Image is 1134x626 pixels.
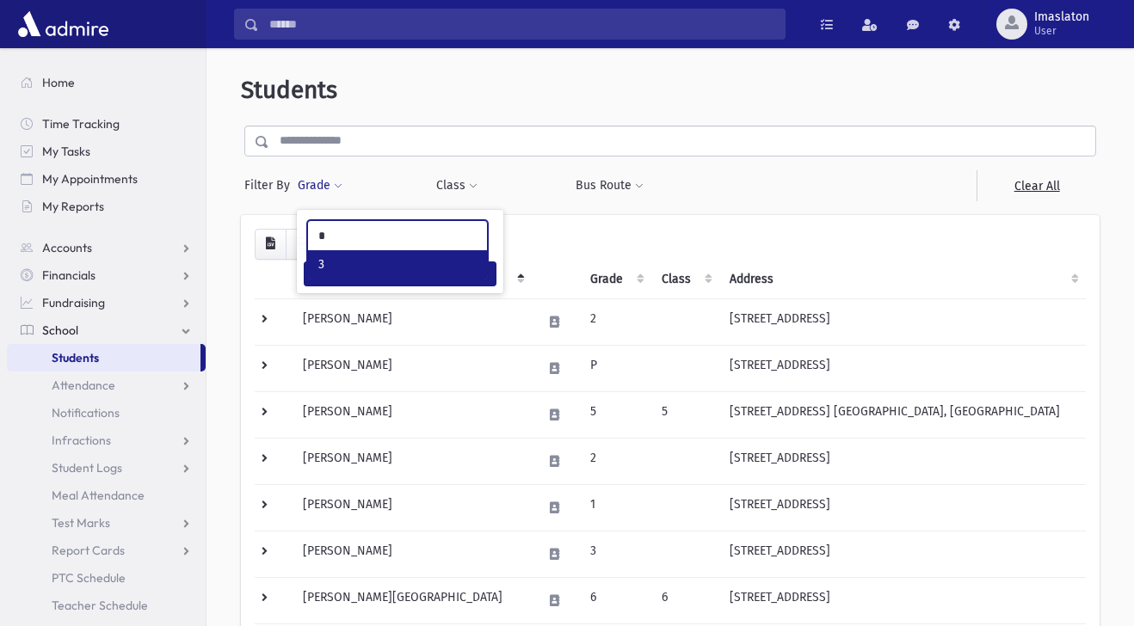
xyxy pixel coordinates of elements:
[651,577,719,623] td: 6
[293,484,533,531] td: [PERSON_NAME]
[293,298,533,345] td: [PERSON_NAME]
[719,298,1086,345] td: [STREET_ADDRESS]
[52,570,126,586] span: PTC Schedule
[7,509,206,537] a: Test Marks
[7,592,206,619] a: Teacher Schedule
[42,322,78,338] span: School
[719,438,1086,484] td: [STREET_ADDRESS]
[719,531,1086,577] td: [STREET_ADDRESS]
[52,488,145,503] span: Meal Attendance
[52,543,125,558] span: Report Cards
[293,345,533,391] td: [PERSON_NAME]
[7,537,206,564] a: Report Cards
[52,350,99,365] span: Students
[7,110,206,138] a: Time Tracking
[719,484,1086,531] td: [STREET_ADDRESS]
[580,260,651,299] th: Grade: activate to sort column ascending
[580,438,651,484] td: 2
[575,170,644,201] button: Bus Route
[52,405,120,420] span: Notifications
[42,295,105,310] span: Fundraising
[297,170,343,201] button: Grade
[719,577,1086,623] td: [STREET_ADDRESS]
[7,261,206,289] a: Financials
[7,427,206,454] a: Infractions
[293,260,533,299] th: Student: activate to sort column descending
[580,345,651,391] td: P
[1034,10,1089,24] span: Imaslaton
[7,138,206,165] a: My Tasks
[244,176,297,194] span: Filter By
[52,515,110,531] span: Test Marks
[42,171,138,187] span: My Appointments
[580,391,651,438] td: 5
[7,69,206,96] a: Home
[52,460,122,476] span: Student Logs
[52,433,111,448] span: Infractions
[580,577,651,623] td: 6
[42,199,104,214] span: My Reports
[308,250,487,279] li: 3
[14,7,113,41] img: AdmirePro
[293,391,533,438] td: [PERSON_NAME]
[42,75,75,90] span: Home
[580,484,651,531] td: 1
[719,391,1086,438] td: [STREET_ADDRESS] [GEOGRAPHIC_DATA], [GEOGRAPHIC_DATA]
[651,391,719,438] td: 5
[293,531,533,577] td: [PERSON_NAME]
[7,371,206,399] a: Attendance
[42,116,120,132] span: Time Tracking
[7,399,206,427] a: Notifications
[7,165,206,193] a: My Appointments
[255,229,287,260] button: CSV
[435,170,478,201] button: Class
[7,316,206,344] a: School
[286,229,320,260] button: Print
[719,345,1086,391] td: [STREET_ADDRESS]
[1034,24,1089,38] span: User
[7,482,206,509] a: Meal Attendance
[42,267,96,283] span: Financials
[580,531,651,577] td: 3
[7,344,200,371] a: Students
[52,377,115,393] span: Attendance
[7,564,206,592] a: PTC Schedule
[7,454,206,482] a: Student Logs
[7,193,206,220] a: My Reports
[304,261,496,286] button: Filter
[580,298,651,345] td: 2
[42,144,90,159] span: My Tasks
[42,240,92,255] span: Accounts
[293,438,533,484] td: [PERSON_NAME]
[293,577,533,623] td: [PERSON_NAME][GEOGRAPHIC_DATA]
[651,260,719,299] th: Class: activate to sort column ascending
[7,234,206,261] a: Accounts
[7,289,206,316] a: Fundraising
[259,9,785,40] input: Search
[241,76,337,104] span: Students
[52,598,148,613] span: Teacher Schedule
[719,260,1086,299] th: Address: activate to sort column ascending
[977,170,1096,201] a: Clear All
